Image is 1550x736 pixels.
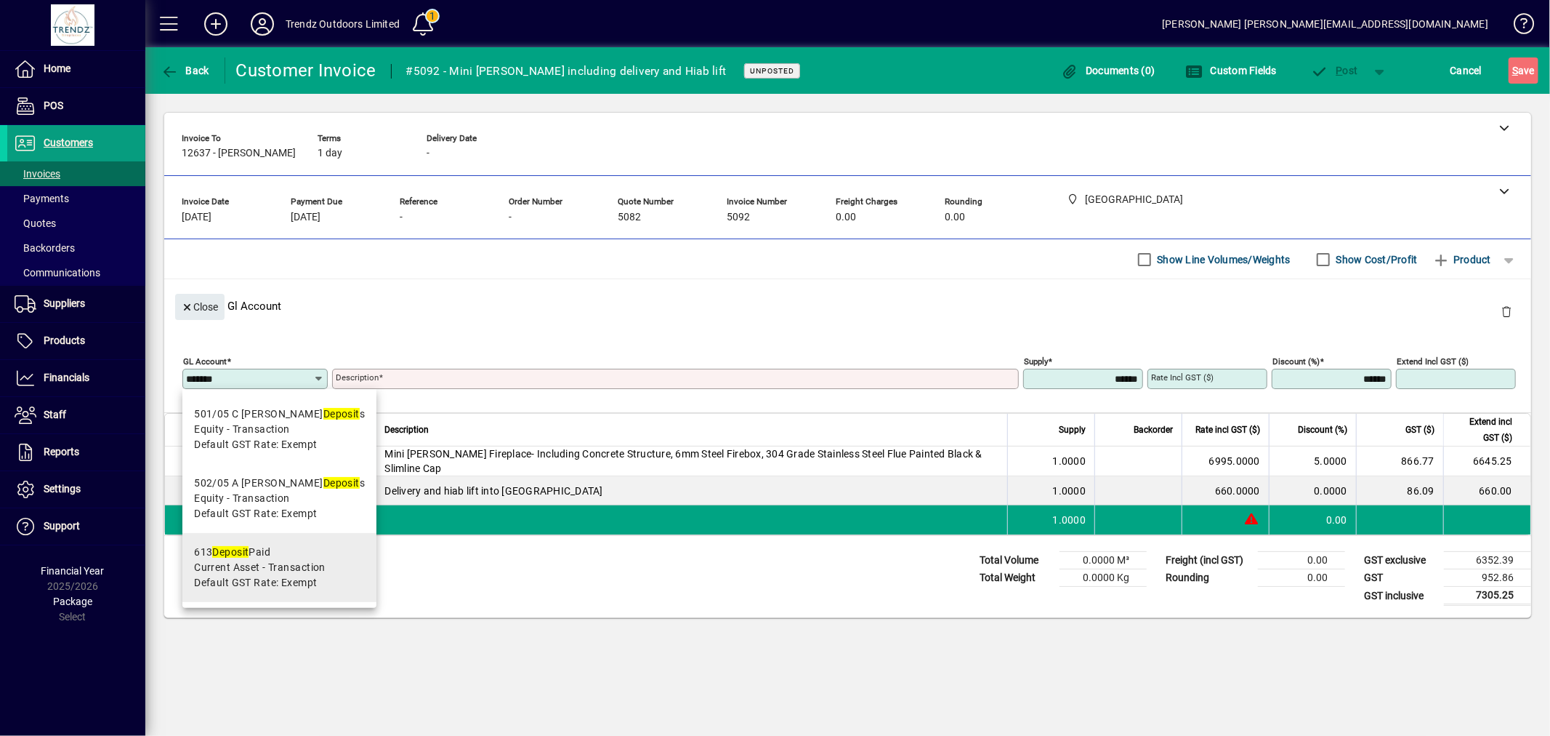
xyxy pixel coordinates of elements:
[1444,587,1531,605] td: 7305.25
[1158,569,1258,587] td: Rounding
[323,408,360,420] em: Deposit
[972,552,1059,569] td: Total Volume
[291,212,320,223] span: [DATE]
[1158,552,1258,569] td: Freight (incl GST)
[183,356,227,367] mat-label: GL Account
[1269,447,1356,476] td: 5.0000
[194,491,290,506] span: Equity - Transaction
[7,286,145,322] a: Suppliers
[44,100,63,111] span: POS
[1443,476,1530,505] td: 660.00
[44,335,85,346] span: Products
[15,267,100,279] span: Communications
[1489,305,1524,318] app-page-header-button: Delete
[1258,552,1345,569] td: 0.00
[15,193,69,204] span: Payments
[7,397,145,433] a: Staff
[1503,3,1532,50] a: Knowledge Base
[175,294,225,320] button: Close
[1443,447,1530,476] td: 6645.25
[406,60,727,83] div: #5092 - Mini [PERSON_NAME] including delivery and Hiab lift
[427,148,429,159] span: -
[44,409,66,420] span: Staff
[7,323,145,359] a: Products
[972,569,1059,587] td: Total Weight
[400,212,403,223] span: -
[1298,422,1347,438] span: Discount (%)
[1059,422,1086,438] span: Supply
[7,88,145,124] a: POS
[1336,65,1343,76] span: P
[44,520,80,532] span: Support
[1405,422,1434,438] span: GST ($)
[318,148,342,159] span: 1 day
[1053,454,1086,468] span: 1.0000
[1333,252,1418,267] label: Show Cost/Profit
[1162,12,1488,36] div: [PERSON_NAME] [PERSON_NAME][EMAIL_ADDRESS][DOMAIN_NAME]
[509,212,512,223] span: -
[7,434,145,471] a: Reports
[1450,59,1482,82] span: Cancel
[1512,59,1535,82] span: ave
[1057,57,1159,84] button: Documents (0)
[7,211,145,236] a: Quotes
[236,59,376,82] div: Customer Invoice
[385,422,429,438] span: Description
[1185,65,1277,76] span: Custom Fields
[15,168,60,180] span: Invoices
[182,212,211,223] span: [DATE]
[286,12,400,36] div: Trendz Outdoors Limited
[194,545,326,560] div: 613 Paid
[7,360,145,396] a: Financials
[1191,484,1260,498] div: 660.0000
[44,297,85,309] span: Suppliers
[618,212,641,223] span: 5082
[323,477,360,489] em: Deposit
[239,11,286,37] button: Profile
[336,372,379,383] mat-label: Description
[194,437,318,452] span: Default GST Rate: Exempt
[1053,513,1086,527] span: 1.0000
[44,137,93,148] span: Customers
[1311,65,1358,76] span: ost
[836,212,856,223] span: 0.00
[1357,569,1444,587] td: GST
[1357,587,1444,605] td: GST inclusive
[1195,422,1260,438] span: Rate incl GST ($)
[1304,57,1365,84] button: Post
[157,57,213,84] button: Back
[212,546,249,558] em: Deposit
[41,565,105,577] span: Financial Year
[164,279,1531,332] div: Gl Account
[727,212,750,223] span: 5092
[194,422,290,437] span: Equity - Transaction
[1061,65,1155,76] span: Documents (0)
[15,217,56,229] span: Quotes
[7,51,145,87] a: Home
[7,186,145,211] a: Payments
[385,484,603,498] span: Delivery and hiab lift into [GEOGRAPHIC_DATA]
[161,65,209,76] span: Back
[1182,57,1280,84] button: Custom Fields
[7,260,145,285] a: Communications
[1059,552,1147,569] td: 0.0000 M³
[7,161,145,186] a: Invoices
[1269,505,1356,535] td: 0.00
[385,447,999,476] span: Mini [PERSON_NAME] Fireplace- Including Concrete Structure, 6mm Steel Firebox, 304 Grade Stainles...
[194,560,326,575] span: Current Asset - Transaction
[44,483,81,495] span: Settings
[7,471,145,508] a: Settings
[182,395,376,464] mat-option: 501/05 C Lawry Deposits
[1151,372,1214,383] mat-label: Rate incl GST ($)
[194,575,318,591] span: Default GST Rate: Exempt
[1512,65,1518,76] span: S
[1356,476,1443,505] td: 86.09
[182,533,376,602] mat-option: 613 Deposit Paid
[1356,447,1443,476] td: 866.77
[1509,57,1538,84] button: Save
[1444,552,1531,569] td: 6352.39
[1444,569,1531,587] td: 952.86
[44,446,79,457] span: Reports
[193,11,239,37] button: Add
[1191,454,1260,468] div: 6995.0000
